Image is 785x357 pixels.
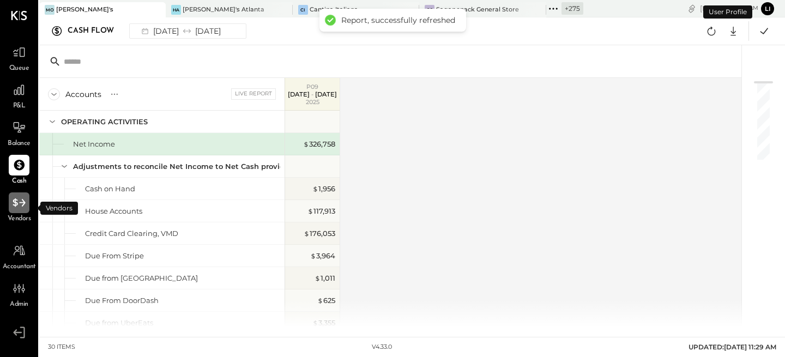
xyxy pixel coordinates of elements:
[303,140,309,148] span: $
[303,139,335,149] div: 326,758
[311,90,313,98] span: -
[341,15,455,25] div: Report, successfully refreshed
[65,89,101,100] div: Accounts
[306,83,318,90] span: P09
[85,295,159,306] div: Due From DoorDash
[436,5,519,14] div: Sagaponack General Store
[183,5,264,14] div: [PERSON_NAME]'s Atlanta
[135,24,225,38] div: [DATE] [DATE]
[1,117,38,149] a: Balance
[8,139,31,149] span: Balance
[3,262,36,272] span: Accountant
[317,296,323,305] span: $
[1,80,38,111] a: P&L
[45,5,55,15] div: Mo
[85,273,198,283] div: Due from [GEOGRAPHIC_DATA]
[689,343,776,351] span: UPDATED: [DATE] 11:29 AM
[307,206,335,216] div: 117,913
[85,206,142,216] div: House Accounts
[1,240,38,272] a: Accountant
[1,278,38,310] a: Admin
[304,228,335,239] div: 176,053
[1,192,38,224] a: Vendors
[73,161,348,172] div: Adjustments to reconcile Net Income to Net Cash provided by operations:
[304,229,310,238] span: $
[310,251,335,261] div: 3,964
[315,274,321,282] span: $
[307,207,313,215] span: $
[686,3,697,14] div: copy link
[1,155,38,186] a: Cash
[68,22,125,40] div: Cash Flow
[1,42,38,74] a: Queue
[317,295,335,306] div: 625
[85,251,144,261] div: Due From Stripe
[312,318,318,327] span: $
[171,5,181,15] div: HA
[85,318,153,328] div: Due from UberEats
[85,184,135,194] div: Cash on Hand
[48,343,75,352] div: 30 items
[700,3,758,14] div: [DATE]
[73,139,115,149] div: Net Income
[231,88,276,99] div: Live Report
[129,23,246,39] button: [DATE][DATE]
[8,214,31,224] span: Vendors
[749,4,758,12] span: am
[288,90,337,98] p: [DATE] [DATE]
[56,5,113,14] div: [PERSON_NAME]'s
[761,2,774,15] button: Li
[312,318,335,328] div: 3,355
[306,98,319,106] span: 2025
[298,5,308,15] div: CI
[310,5,358,14] div: Cantina Italiana
[312,184,335,194] div: 1,956
[61,117,148,127] div: OPERATING ACTIVITIES
[703,5,752,19] div: User Profile
[310,251,316,260] span: $
[9,64,29,74] span: Queue
[312,184,318,193] span: $
[315,273,335,283] div: 1,011
[372,343,392,352] div: v 4.33.0
[13,101,26,111] span: P&L
[726,3,747,14] span: 11 : 29
[40,202,78,215] div: Vendors
[12,177,26,186] span: Cash
[85,228,178,239] div: Credit Card Clearing, VMD
[425,5,434,15] div: SG
[561,2,583,15] div: + 275
[10,300,28,310] span: Admin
